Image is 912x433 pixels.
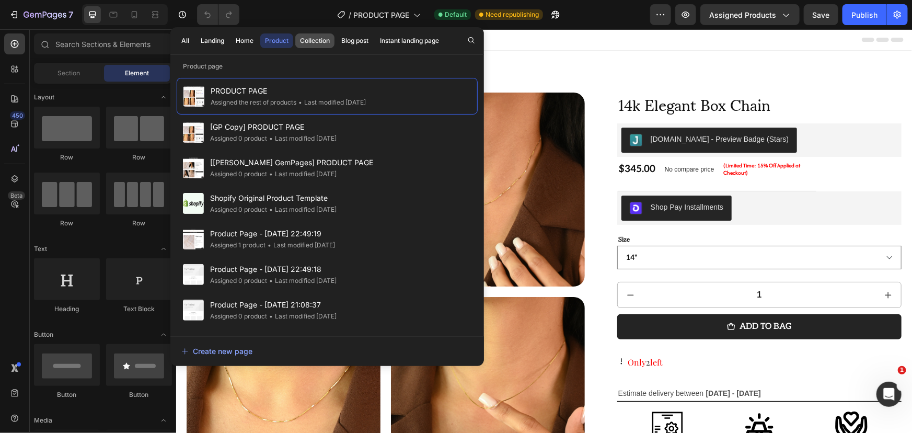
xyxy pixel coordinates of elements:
[267,276,337,286] div: Last modified [DATE]
[236,36,253,45] div: Home
[260,33,293,48] button: Product
[268,241,271,249] span: •
[547,132,640,149] h2: (Limited Time: 15% Off Applied at Checkout)
[442,360,527,368] span: Estimate delivery between
[267,133,337,144] div: Last modified [DATE]
[300,36,330,45] div: Collection
[267,311,337,322] div: Last modified [DATE]
[851,9,878,20] div: Publish
[269,312,273,320] span: •
[659,381,692,415] img: gempages_572312425441789152-488620b4-fa3f-4c89-9e15-731f4503c5c1.svg
[265,36,288,45] div: Product
[709,9,776,20] span: Assigned Products
[211,97,296,108] div: Assigned the rest of products
[34,244,47,254] span: Text
[34,33,172,54] input: Search Sections & Elements
[170,61,484,72] p: Product page
[177,33,194,48] button: All
[58,69,80,78] span: Section
[155,412,172,429] span: Toggle open
[231,33,258,48] button: Home
[813,10,830,19] span: Save
[210,263,337,276] span: Product Page - [DATE] 22:49:18
[269,277,273,284] span: •
[34,416,52,425] span: Media
[563,292,616,303] div: Add to bag
[898,366,906,374] span: 1
[210,121,337,133] span: [GP Copy] PRODUCT PAGE
[265,240,335,250] div: Last modified [DATE]
[442,253,468,278] button: decrement
[106,153,172,162] div: Row
[441,285,725,310] button: Add to bag
[210,276,267,286] div: Assigned 0 product
[34,153,100,162] div: Row
[267,204,337,215] div: Last modified [DATE]
[876,382,902,407] iframe: Intercom live chat
[34,390,100,400] div: Button
[530,360,585,368] span: [DATE] - [DATE]
[842,4,886,25] button: Publish
[567,381,600,415] img: gempages_572312425441789152-0cef2bc3-02b7-423c-b3ef-f34d4b81df88.svg
[196,33,229,48] button: Landing
[353,9,409,20] span: PRODUCT PAGE
[375,33,444,48] button: Instant landing page
[470,327,474,338] span: 2
[210,227,335,240] span: Product Page - [DATE] 22:49:19
[445,166,556,191] button: Shop Pay Installments
[295,33,334,48] button: Collection
[700,4,800,25] button: Assigned Products
[341,36,368,45] div: Blog post
[269,206,273,213] span: •
[34,304,100,314] div: Heading
[34,330,53,339] span: Button
[298,98,302,106] span: •
[211,85,366,97] span: PRODUCT PAGE
[269,170,273,178] span: •
[445,10,467,19] span: Default
[34,219,100,228] div: Row
[4,4,78,25] button: 7
[10,111,25,120] div: 450
[442,133,480,148] div: $345.00
[296,97,366,108] div: Last modified [DATE]
[201,36,224,45] div: Landing
[181,36,189,45] div: All
[468,253,699,278] input: quantity
[197,4,239,25] div: Undo/Redo
[442,200,454,219] span: Size
[454,105,466,117] img: Judgeme.png
[337,33,373,48] button: Blog post
[181,346,252,357] div: Create new page
[489,137,538,143] p: No compare price
[176,29,912,433] iframe: Design area
[8,191,25,200] div: Beta
[181,341,474,362] button: Create new page
[106,219,172,228] div: Row
[486,10,539,19] span: Need republishing
[452,326,487,341] p: Only left
[380,36,439,45] div: Instant landing page
[475,173,547,184] div: Shop Pay Installments
[804,4,838,25] button: Save
[210,299,337,311] span: Product Page - [DATE] 21:08:37
[699,253,725,278] button: increment
[155,326,172,343] span: Toggle open
[210,133,267,144] div: Assigned 0 product
[210,192,337,204] span: Shopify Original Product Template
[454,173,466,185] img: gempages_511006970325500805-ed583377-37fd-4eef-a05b-3d3919cc6f72.png
[349,9,351,20] span: /
[210,156,373,169] span: [[PERSON_NAME] GemPages] PRODUCT PAGE
[155,241,172,257] span: Toggle open
[68,8,73,21] p: 7
[210,169,267,179] div: Assigned 0 product
[34,93,54,102] span: Layout
[475,105,613,116] div: [DOMAIN_NAME] - Preview Badge (Stars)
[475,381,508,415] img: gempages_572312425441789152-3dd69a41-487f-41a9-aa33-57fdbc279625.svg
[125,69,149,78] span: Element
[210,311,267,322] div: Assigned 0 product
[210,240,265,250] div: Assigned 1 product
[441,63,725,86] h1: 14k Elegant Box Chain
[210,204,267,215] div: Assigned 0 product
[155,89,172,106] span: Toggle open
